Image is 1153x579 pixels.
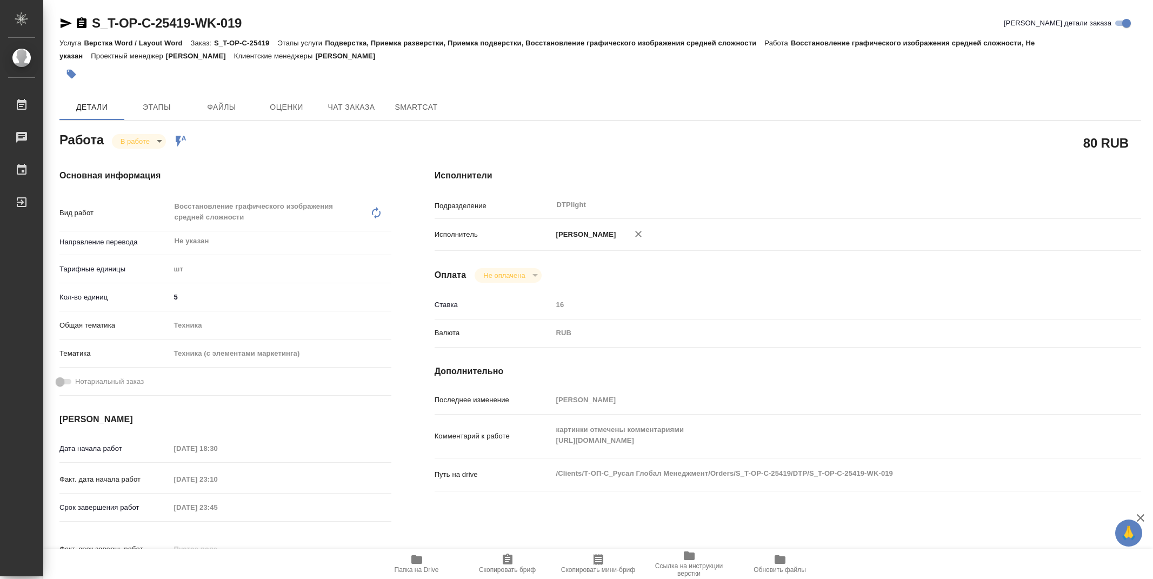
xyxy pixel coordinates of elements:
[650,562,728,577] span: Ссылка на инструкции верстки
[117,137,153,146] button: В работе
[66,101,118,114] span: Детали
[552,297,1082,312] input: Пустое поле
[480,271,528,280] button: Не оплачена
[435,365,1141,378] h4: Дополнительно
[553,549,644,579] button: Скопировать мини-бриф
[75,376,144,387] span: Нотариальный заказ
[59,39,84,47] p: Услуга
[59,413,391,426] h4: [PERSON_NAME]
[627,222,650,246] button: Удалить исполнителя
[325,39,764,47] p: Подверстка, Приемка разверстки, Приемка подверстки, Восстановление графического изображения средн...
[644,549,735,579] button: Ссылка на инструкции верстки
[1119,522,1138,544] span: 🙏
[170,260,391,278] div: шт
[75,17,88,30] button: Скопировать ссылку
[170,541,265,557] input: Пустое поле
[435,431,552,442] p: Комментарий к работе
[59,348,170,359] p: Тематика
[234,52,316,60] p: Клиентские менеджеры
[754,566,806,574] span: Обновить файлы
[59,237,170,248] p: Направление перевода
[59,264,170,275] p: Тарифные единицы
[561,566,635,574] span: Скопировать мини-бриф
[59,169,391,182] h4: Основная информация
[214,39,277,47] p: S_T-OP-C-25419
[59,502,170,513] p: Срок завершения работ
[170,344,391,363] div: Техника (с элементами маркетинга)
[170,316,391,335] div: Техника
[552,229,616,240] p: [PERSON_NAME]
[112,134,166,149] div: В работе
[435,269,466,282] h4: Оплата
[462,549,553,579] button: Скопировать бриф
[435,300,552,310] p: Ставка
[59,443,170,454] p: Дата начала работ
[435,328,552,338] p: Валюта
[191,39,214,47] p: Заказ:
[371,549,462,579] button: Папка на Drive
[435,395,552,405] p: Последнее изменение
[1004,18,1111,29] span: [PERSON_NAME] детали заказа
[59,129,104,149] h2: Работа
[59,544,170,555] p: Факт. срок заверш. работ
[1083,134,1129,152] h2: 80 RUB
[390,101,442,114] span: SmartCat
[59,292,170,303] p: Кол-во единиц
[1115,520,1142,547] button: 🙏
[131,101,183,114] span: Этапы
[475,268,541,283] div: В работе
[435,229,552,240] p: Исполнитель
[170,471,265,487] input: Пустое поле
[552,421,1082,450] textarea: картинки отмечены комментариями [URL][DOMAIN_NAME]
[552,464,1082,483] textarea: /Clients/Т-ОП-С_Русал Глобал Менеджмент/Orders/S_T-OP-C-25419/DTP/S_T-OP-C-25419-WK-019
[764,39,791,47] p: Работа
[91,52,165,60] p: Проектный менеджер
[479,566,536,574] span: Скопировать бриф
[92,16,242,30] a: S_T-OP-C-25419-WK-019
[435,469,552,480] p: Путь на drive
[84,39,190,47] p: Верстка Word / Layout Word
[552,392,1082,408] input: Пустое поле
[170,500,265,515] input: Пустое поле
[435,201,552,211] p: Подразделение
[166,52,234,60] p: [PERSON_NAME]
[59,474,170,485] p: Факт. дата начала работ
[261,101,312,114] span: Оценки
[325,101,377,114] span: Чат заказа
[277,39,325,47] p: Этапы услуги
[59,208,170,218] p: Вид работ
[196,101,248,114] span: Файлы
[315,52,383,60] p: [PERSON_NAME]
[59,62,83,86] button: Добавить тэг
[435,169,1141,182] h4: Исполнители
[552,324,1082,342] div: RUB
[170,289,391,305] input: ✎ Введи что-нибудь
[59,17,72,30] button: Скопировать ссылку для ЯМессенджера
[59,320,170,331] p: Общая тематика
[395,566,439,574] span: Папка на Drive
[170,441,265,456] input: Пустое поле
[735,549,825,579] button: Обновить файлы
